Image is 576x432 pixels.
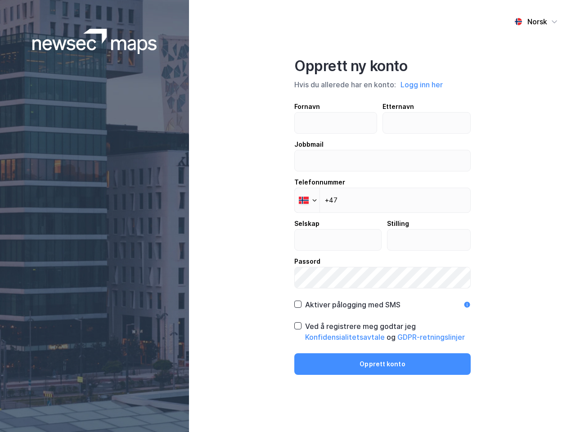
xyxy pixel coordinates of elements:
[32,29,157,54] img: logoWhite.bf58a803f64e89776f2b079ca2356427.svg
[305,299,400,310] div: Aktiver pålogging med SMS
[294,139,471,150] div: Jobbmail
[294,353,471,375] button: Opprett konto
[295,188,319,212] div: Norway: + 47
[531,389,576,432] iframe: Chat Widget
[294,79,471,90] div: Hvis du allerede har en konto:
[294,57,471,75] div: Opprett ny konto
[294,101,377,112] div: Fornavn
[305,321,471,342] div: Ved å registrere meg godtar jeg og
[527,16,547,27] div: Norsk
[398,79,445,90] button: Logg inn her
[294,188,471,213] input: Telefonnummer
[294,218,382,229] div: Selskap
[387,218,471,229] div: Stilling
[382,101,471,112] div: Etternavn
[294,177,471,188] div: Telefonnummer
[294,256,471,267] div: Passord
